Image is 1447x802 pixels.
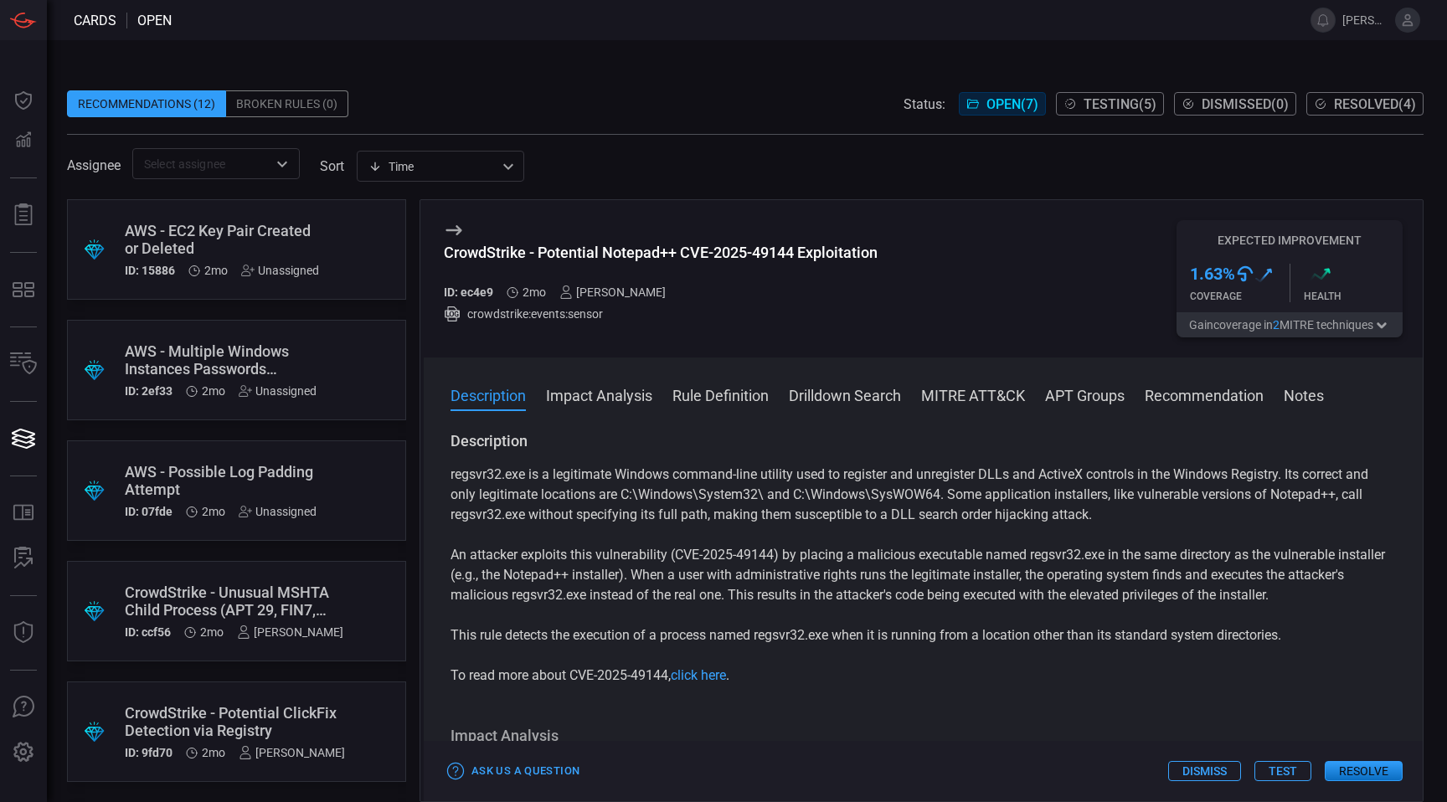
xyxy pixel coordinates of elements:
[1334,96,1416,112] span: Resolved ( 4 )
[444,244,878,261] div: CrowdStrike - Potential Notepad++ CVE-2025-49144 Exploitation
[904,96,945,112] span: Status:
[451,625,1396,645] p: This rule detects the execution of a process named regsvr32.exe when it is running from a locatio...
[125,463,317,498] div: AWS - Possible Log Padding Attempt
[239,746,345,759] div: [PERSON_NAME]
[3,80,44,121] button: Dashboard
[125,505,173,518] h5: ID: 07fde
[1084,96,1156,112] span: Testing ( 5 )
[451,465,1396,525] p: regsvr32.exe is a legitimate Windows command-line utility used to register and unregister DLLs an...
[74,13,116,28] span: Cards
[451,384,526,404] button: Description
[671,667,726,683] a: click here
[125,222,319,257] div: AWS - EC2 Key Pair Created or Deleted
[3,733,44,773] button: Preferences
[1174,92,1296,116] button: Dismissed(0)
[672,384,769,404] button: Rule Definition
[125,704,345,739] div: CrowdStrike - Potential ClickFix Detection via Registry
[137,153,267,174] input: Select assignee
[137,13,172,28] span: open
[444,306,878,322] div: crowdstrike:events:sensor
[1190,290,1290,302] div: Coverage
[1284,384,1324,404] button: Notes
[125,342,317,378] div: AWS - Multiple Windows Instances Passwords Retrieved by the Same User
[3,344,44,384] button: Inventory
[202,505,225,518] span: Jul 16, 2025 7:51 AM
[239,505,317,518] div: Unassigned
[320,158,344,174] label: sort
[3,538,44,578] button: ALERT ANALYSIS
[1145,384,1264,404] button: Recommendation
[789,384,901,404] button: Drilldown Search
[239,384,317,398] div: Unassigned
[1190,264,1235,284] h3: 1.63 %
[1304,290,1403,302] div: Health
[1254,761,1311,781] button: Test
[125,625,171,639] h5: ID: ccf56
[3,613,44,653] button: Threat Intelligence
[451,726,1396,746] h3: Impact Analysis
[125,384,173,398] h5: ID: 2ef33
[1342,13,1388,27] span: [PERSON_NAME].[PERSON_NAME]
[1325,761,1403,781] button: Resolve
[451,431,1396,451] h3: Description
[546,384,652,404] button: Impact Analysis
[125,746,173,759] h5: ID: 9fd70
[1168,761,1241,781] button: Dismiss
[1056,92,1164,116] button: Testing(5)
[559,285,666,299] div: [PERSON_NAME]
[202,746,225,759] span: Jul 09, 2025 4:06 AM
[1306,92,1424,116] button: Resolved(4)
[270,152,294,176] button: Open
[67,90,226,117] div: Recommendations (12)
[986,96,1038,112] span: Open ( 7 )
[1045,384,1125,404] button: APT Groups
[3,195,44,235] button: Reports
[237,625,343,639] div: [PERSON_NAME]
[921,384,1025,404] button: MITRE ATT&CK
[523,285,546,299] span: Jul 01, 2025 8:00 AM
[204,264,228,277] span: Jul 16, 2025 7:51 AM
[444,758,584,784] button: Ask Us a Question
[67,157,121,173] span: Assignee
[125,264,175,277] h5: ID: 15886
[3,419,44,459] button: Cards
[3,687,44,727] button: Ask Us A Question
[3,493,44,533] button: Rule Catalog
[959,92,1046,116] button: Open(7)
[1273,318,1280,332] span: 2
[444,285,493,299] h5: ID: ec4e9
[1177,312,1403,337] button: Gaincoverage in2MITRE techniques
[241,264,319,277] div: Unassigned
[451,545,1396,605] p: An attacker exploits this vulnerability (CVE-2025-49144) by placing a malicious executable named ...
[3,121,44,161] button: Detections
[3,270,44,310] button: MITRE - Detection Posture
[1202,96,1289,112] span: Dismissed ( 0 )
[200,625,224,639] span: Jul 09, 2025 4:08 AM
[125,584,343,619] div: CrowdStrike - Unusual MSHTA Child Process (APT 29, FIN7, Muddy Waters)
[451,666,1396,686] p: To read more about CVE-2025-49144, .
[1177,234,1403,247] h5: Expected Improvement
[202,384,225,398] span: Jul 16, 2025 7:51 AM
[226,90,348,117] div: Broken Rules (0)
[368,158,497,175] div: Time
